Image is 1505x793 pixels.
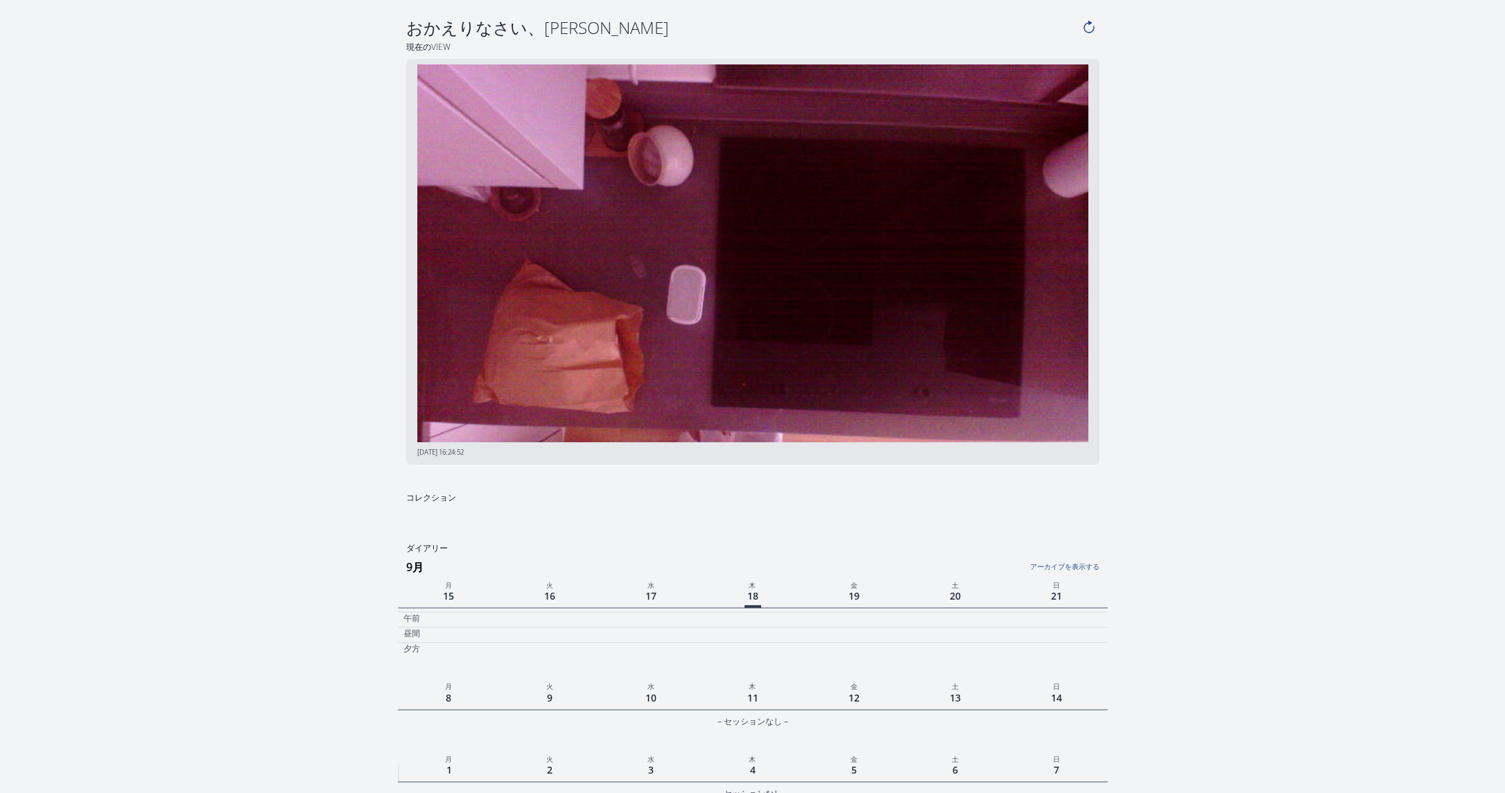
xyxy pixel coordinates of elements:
p: 日 [1006,578,1107,591]
p: 水 [600,752,702,765]
p: 日 [1006,752,1107,765]
span: 18 [745,586,761,608]
p: 夕方 [403,643,420,654]
p: 土 [905,752,1006,765]
p: 午前 [403,613,420,624]
span: 8 [443,688,454,707]
span: 4 [747,760,758,779]
span: 13 [947,688,964,707]
p: 昼間 [403,628,420,639]
h2: ダイアリー [398,543,1108,555]
span: 12 [846,688,862,707]
span: 20 [947,586,964,605]
p: 日 [1006,679,1107,692]
span: 1 [444,760,455,779]
span: 19 [846,586,862,605]
span: 5 [849,760,860,779]
h4: おかえりなさい、[PERSON_NAME] [406,17,1079,39]
div: – セッションなし – [398,713,1108,730]
span: 3 [645,760,656,779]
p: 火 [499,752,600,765]
span: 11 [745,688,761,707]
p: 火 [499,578,600,591]
span: 9 [544,688,555,707]
p: 月 [398,752,499,765]
a: アーカイブを表示する [862,554,1099,572]
p: 木 [702,679,803,692]
span: 14 [1048,688,1065,707]
span: 7 [1051,760,1062,779]
p: 水 [600,679,702,692]
span: 6 [950,760,961,779]
p: 木 [702,578,803,591]
p: 月 [398,679,499,692]
span: 16 [541,586,558,605]
span: 2 [544,760,555,779]
span: 10 [643,688,659,707]
h2: コレクション [398,492,749,504]
p: 金 [803,752,905,765]
p: 金 [803,679,905,692]
span: 17 [643,586,659,605]
p: 火 [499,679,600,692]
p: 金 [803,578,905,591]
span: 21 [1048,586,1065,605]
p: 木 [702,752,803,765]
p: 月 [398,578,499,591]
span: [DATE] 16:24:52 [417,448,464,457]
p: 水 [600,578,702,591]
span: 15 [440,586,457,605]
p: 土 [905,578,1006,591]
h3: 9月 [406,556,1108,578]
p: 土 [905,679,1006,692]
img: 20250823162452.jpeg [417,64,1088,443]
h2: 現在のView [398,42,1108,53]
